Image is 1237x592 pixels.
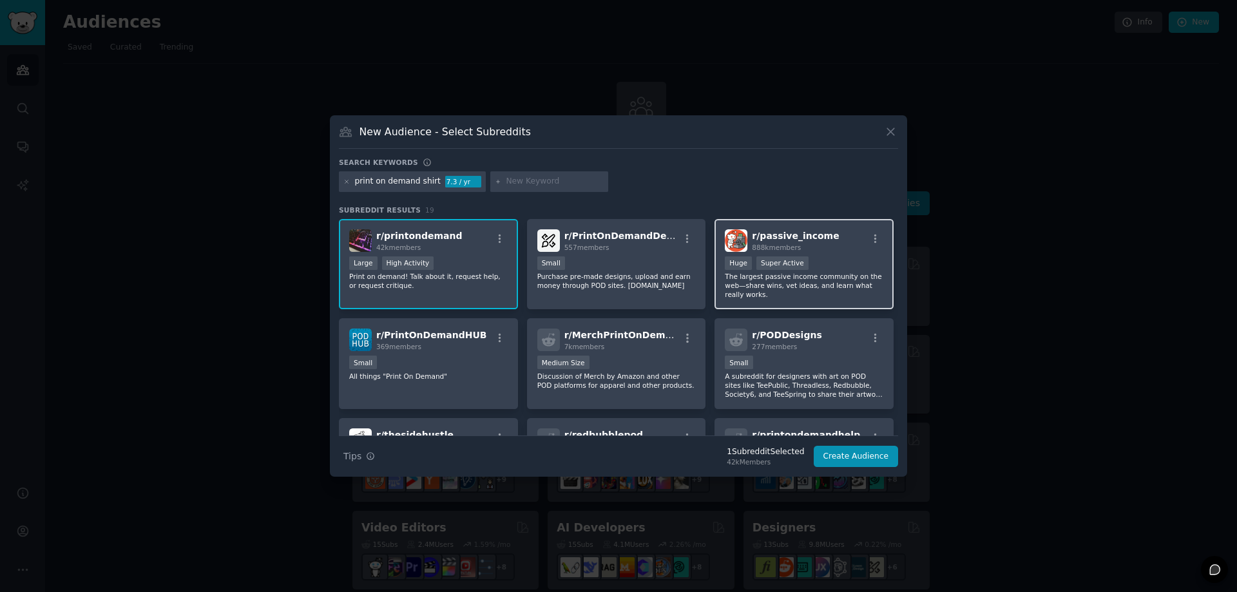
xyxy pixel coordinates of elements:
span: 369 members [376,343,421,350]
div: Super Active [756,256,809,270]
span: Tips [343,450,361,463]
p: Print on demand! Talk about it, request help, or request critique. [349,272,508,290]
span: 19 [425,206,434,214]
span: r/ PODDesigns [752,330,821,340]
p: All things "Print On Demand" [349,372,508,381]
span: 42k members [376,243,421,251]
img: passive_income [725,229,747,252]
div: Small [725,356,753,369]
p: The largest passive income community on the web—share wins, vet ideas, and learn what really works. [725,272,883,299]
h3: New Audience - Select Subreddits [360,125,531,138]
div: print on demand shirt [355,176,441,187]
img: PrintOnDemandHUB [349,329,372,351]
img: thesidehustle [349,428,372,451]
span: Subreddit Results [339,205,421,215]
div: Huge [725,256,752,270]
span: 557 members [564,243,609,251]
span: r/ PrintOnDemandDesignz [564,231,693,241]
span: r/ PrintOnDemandHUB [376,330,486,340]
div: 1 Subreddit Selected [727,446,804,458]
div: High Activity [382,256,434,270]
button: Create Audience [814,446,899,468]
div: Small [349,356,377,369]
div: Medium Size [537,356,590,369]
span: 7k members [564,343,605,350]
button: Tips [339,445,379,468]
input: New Keyword [506,176,604,187]
span: r/ printondemandhelp [752,430,860,440]
p: Discussion of Merch by Amazon and other POD platforms for apparel and other products. [537,372,696,390]
span: r/ passive_income [752,231,839,241]
div: Small [537,256,565,270]
span: r/ redbubblepod [564,430,643,440]
img: PrintOnDemandDesignz [537,229,560,252]
span: 888k members [752,243,801,251]
span: r/ thesidehustle [376,430,454,440]
div: 7.3 / yr [445,176,481,187]
img: printondemand [349,229,372,252]
p: Purchase pre-made designs, upload and earn money through POD sites. [DOMAIN_NAME] [537,272,696,290]
p: A subreddit for designers with art on POD sites like TeePublic, Threadless, Redbubble, Society6, ... [725,372,883,399]
span: r/ printondemand [376,231,463,241]
h3: Search keywords [339,158,418,167]
span: r/ MerchPrintOnDemand [564,330,684,340]
span: 277 members [752,343,797,350]
div: Large [349,256,378,270]
div: 42k Members [727,457,804,466]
